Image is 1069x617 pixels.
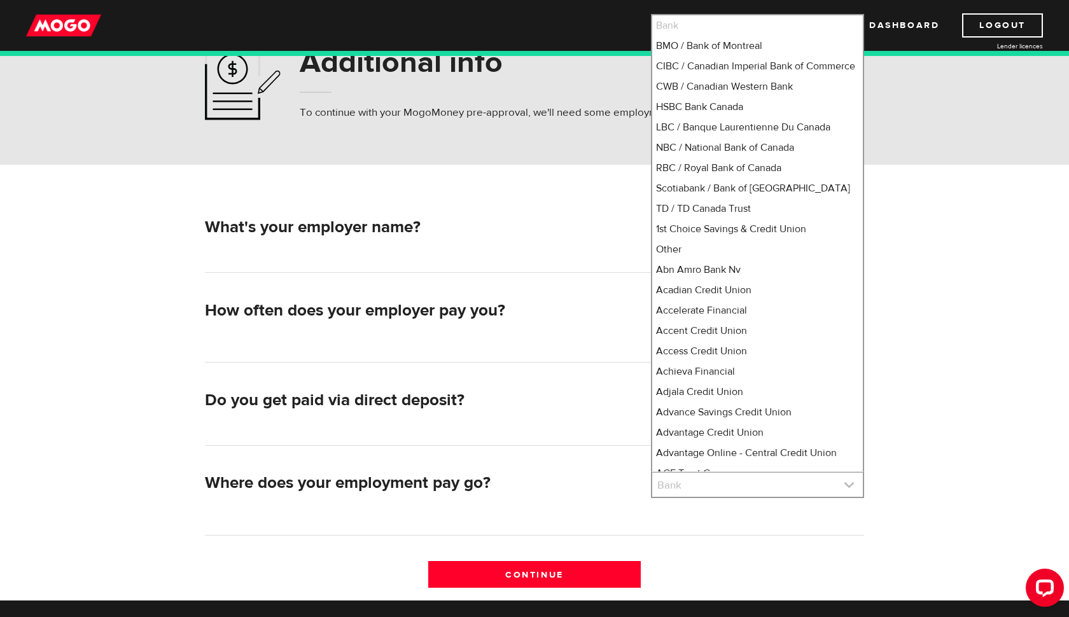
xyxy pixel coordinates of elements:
[205,473,641,493] h2: Where does your employment pay go?
[428,561,641,588] input: Continue
[652,321,863,341] li: Accent Credit Union
[962,13,1043,38] a: Logout
[26,13,101,38] img: mogo_logo-11ee424be714fa7cbb0f0f49df9e16ec.png
[652,15,863,36] li: Bank
[652,36,863,56] li: BMO / Bank of Montreal
[947,41,1043,51] a: Lender licences
[652,260,863,280] li: Abn Amro Bank Nv
[652,178,863,198] li: Scotiabank / Bank of [GEOGRAPHIC_DATA]
[205,44,281,120] img: application-ef4f7aff46a5c1a1d42a38d909f5b40b.svg
[652,341,863,361] li: Access Credit Union
[652,117,863,137] li: LBC / Banque Laurentienne Du Canada
[652,382,863,402] li: Adjala Credit Union
[300,46,761,79] h1: Additional info
[652,422,863,443] li: Advantage Credit Union
[1016,564,1069,617] iframe: LiveChat chat widget
[652,219,863,239] li: 1st Choice Savings & Credit Union
[652,300,863,321] li: Accelerate Financial
[652,137,863,158] li: NBC / National Bank of Canada
[205,301,641,321] h2: How often does your employer pay you?
[652,97,863,117] li: HSBC Bank Canada
[652,56,863,76] li: CIBC / Canadian Imperial Bank of Commerce
[205,218,641,237] h2: What's your employer name?
[652,443,863,463] li: Advantage Online - Central Credit Union
[652,158,863,178] li: RBC / Royal Bank of Canada
[652,198,863,219] li: TD / TD Canada Trust
[652,280,863,300] li: Acadian Credit Union
[652,76,863,97] li: CWB / Canadian Western Bank
[205,391,641,410] h2: Do you get paid via direct deposit?
[300,105,761,120] p: To continue with your MogoMoney pre-approval, we'll need some employment and personal info.
[652,239,863,260] li: Other
[652,463,863,483] li: AGF Trust Company
[652,361,863,382] li: Achieva Financial
[652,402,863,422] li: Advance Savings Credit Union
[869,13,939,38] a: Dashboard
